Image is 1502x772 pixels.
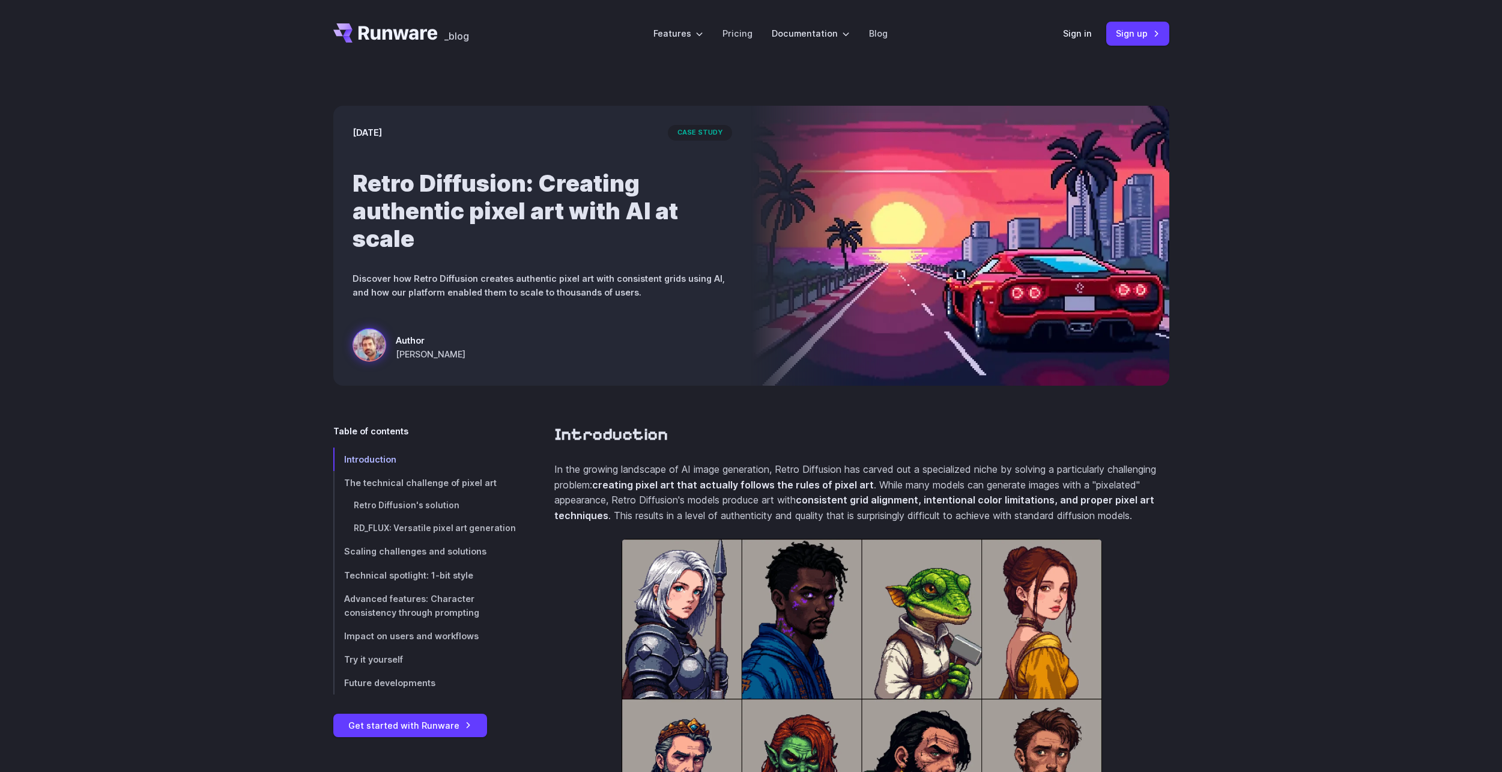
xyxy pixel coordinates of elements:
[344,454,396,464] span: Introduction
[444,23,469,43] a: _blog
[653,26,703,40] label: Features
[333,23,438,43] a: Go to /
[344,594,479,618] span: Advanced features: Character consistency through prompting
[344,570,473,580] span: Technical spotlight: 1-bit style
[333,648,516,671] a: Try it yourself
[333,494,516,517] a: Retro Diffusion's solution
[772,26,850,40] label: Documentation
[353,272,732,299] p: Discover how Retro Diffusion creates authentic pixel art with consistent grids using AI, and how ...
[1106,22,1169,45] a: Sign up
[396,347,465,361] span: [PERSON_NAME]
[344,631,479,641] span: Impact on users and workflows
[354,500,459,510] span: Retro Diffusion's solution
[344,478,497,488] span: The technical challenge of pixel art
[333,517,516,540] a: RD_FLUX: Versatile pixel art generation
[722,26,753,40] a: Pricing
[344,678,435,688] span: Future developments
[353,328,465,366] a: a red sports car on a futuristic highway with a sunset and city skyline in the background, styled...
[333,671,516,694] a: Future developments
[333,424,408,438] span: Table of contents
[668,125,732,141] span: case study
[554,424,668,445] a: Introduction
[333,471,516,494] a: The technical challenge of pixel art
[554,494,1154,521] strong: consistent grid alignment, intentional color limitations, and proper pixel art techniques
[396,333,465,347] span: Author
[592,479,874,491] strong: creating pixel art that actually follows the rules of pixel art
[333,448,516,471] a: Introduction
[344,654,403,664] span: Try it yourself
[353,126,382,139] time: [DATE]
[751,106,1169,386] img: a red sports car on a futuristic highway with a sunset and city skyline in the background, styled...
[353,169,732,252] h1: Retro Diffusion: Creating authentic pixel art with AI at scale
[869,26,888,40] a: Blog
[344,546,486,556] span: Scaling challenges and solutions
[333,539,516,563] a: Scaling challenges and solutions
[1063,26,1092,40] a: Sign in
[554,462,1169,523] p: In the growing landscape of AI image generation, Retro Diffusion has carved out a specialized nic...
[354,523,516,533] span: RD_FLUX: Versatile pixel art generation
[444,31,469,41] span: _blog
[333,587,516,624] a: Advanced features: Character consistency through prompting
[333,624,516,648] a: Impact on users and workflows
[333,564,516,587] a: Technical spotlight: 1-bit style
[333,714,487,737] a: Get started with Runware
